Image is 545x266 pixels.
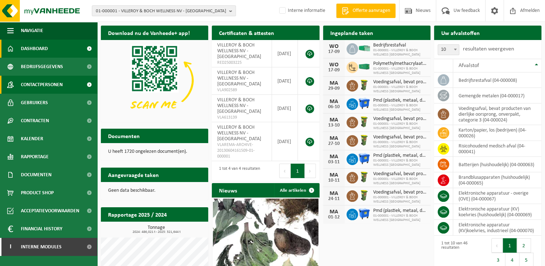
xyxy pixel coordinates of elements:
[21,130,43,148] span: Kalender
[453,220,541,236] td: elektronische apparatuur (KV)koelvries, industrieel (04-000070)
[503,238,517,253] button: 1
[453,72,541,88] td: bedrijfsrestafval (04-000008)
[373,79,427,85] span: Voedingsafval, bevat producten van dierlijke oorsprong, onverpakt, categorie 3
[453,125,541,141] td: karton/papier, los (bedrijven) (04-000026)
[373,177,427,186] span: 01-000001 - VILLEROY & BOCH WELLNESS [GEOGRAPHIC_DATA]
[463,46,514,52] label: resultaten weergeven
[215,163,260,179] div: 1 tot 4 van 4 resultaten
[155,221,207,236] a: Bekijk rapportage
[327,86,341,91] div: 29-09
[323,26,380,40] h2: Ingeplande taken
[327,191,341,196] div: MA
[373,214,427,222] span: 01-000001 - VILLEROY & BOCH WELLNESS [GEOGRAPHIC_DATA]
[327,105,341,110] div: 06-10
[453,172,541,188] td: brandblusapparaten (huishoudelijk) (04-000065)
[279,164,291,178] button: Previous
[373,171,427,177] span: Voedingsafval, bevat producten van dierlijke oorsprong, onverpakt, categorie 3
[92,5,236,16] button: 01-000001 - VILLEROY & BOCH WELLNESS NV - [GEOGRAPHIC_DATA]
[453,204,541,220] td: elektronische apparatuur (KV) koelvries (huishoudelijk) (04-000069)
[453,141,541,157] td: risicohoudend medisch afval (04-000041)
[373,190,427,195] span: Voedingsafval, bevat producten van dierlijke oorsprong, onverpakt, categorie 3
[438,45,459,55] span: 10
[373,61,427,67] span: Polymethylmethacrylaat (pmma) met glasvezel
[373,98,427,103] span: Pmd (plastiek, metaal, drankkartons) (bedrijven)
[21,94,48,112] span: Gebruikers
[358,171,370,183] img: WB-0060-HPE-GN-50
[96,6,226,17] span: 01-000001 - VILLEROY & BOCH WELLNESS NV - [GEOGRAPHIC_DATA]
[358,152,370,165] img: WB-1100-HPE-BE-01
[274,183,319,198] a: Alle artikelen
[7,238,14,256] span: I
[351,7,392,14] span: Offerte aanvragen
[327,44,341,49] div: WO
[373,85,427,94] span: 01-000001 - VILLEROY & BOCH WELLNESS [GEOGRAPHIC_DATA]
[108,188,201,193] p: Geen data beschikbaar.
[108,149,201,154] p: U heeft 1720 ongelezen document(en).
[327,178,341,183] div: 10-11
[272,122,298,161] td: [DATE]
[327,160,341,165] div: 03-11
[373,134,427,140] span: Voedingsafval, bevat producten van dierlijke oorsprong, onverpakt, categorie 3
[373,43,427,48] span: Bedrijfsrestafval
[21,166,52,184] span: Documenten
[453,103,541,125] td: voedingsafval, bevat producten van dierlijke oorsprong, onverpakt, categorie 3 (04-000024)
[21,184,54,202] span: Product Shop
[327,209,341,215] div: MA
[358,79,370,91] img: WB-0060-HPE-GN-50
[217,87,266,93] span: VLA902589
[327,141,341,146] div: 27-10
[212,26,281,40] h2: Certificaten & attesten
[373,116,427,122] span: Voedingsafval, bevat producten van dierlijke oorsprong, onverpakt, categorie 3
[212,183,244,197] h2: Nieuws
[101,168,166,182] h2: Aangevraagde taken
[21,58,63,76] span: Bedrijfsgegevens
[373,122,427,130] span: 01-000001 - VILLEROY & BOCH WELLNESS [GEOGRAPHIC_DATA]
[459,63,479,68] span: Afvalstof
[438,44,459,55] span: 10
[358,189,370,201] img: WB-0060-HPE-GN-50
[217,70,261,87] span: VILLEROY & BOCH WELLNESS NV - [GEOGRAPHIC_DATA]
[278,5,325,16] label: Interne informatie
[373,208,427,214] span: Pmd (plastiek, metaal, drankkartons) (bedrijven)
[101,26,197,40] h2: Download nu de Vanheede+ app!
[217,115,266,120] span: VLA613139
[373,159,427,167] span: 01-000001 - VILLEROY & BOCH WELLNESS [GEOGRAPHIC_DATA]
[327,154,341,160] div: MA
[21,220,62,238] span: Financial History
[327,117,341,123] div: MA
[327,172,341,178] div: MA
[373,48,427,57] span: 01-000001 - VILLEROY & BOCH WELLNESS [GEOGRAPHIC_DATA]
[327,196,341,201] div: 24-11
[101,40,208,121] img: Download de VHEPlus App
[358,45,370,52] img: HK-XP-30-GN-00
[327,99,341,105] div: MA
[104,230,208,234] span: 2024: 486,021 t - 2025: 321,644 t
[434,26,487,40] h2: Uw afvalstoffen
[21,238,62,256] span: Interne modules
[217,43,261,59] span: VILLEROY & BOCH WELLNESS NV - [GEOGRAPHIC_DATA]
[327,62,341,68] div: WO
[327,136,341,141] div: MA
[336,4,396,18] a: Offerte aanvragen
[104,225,208,234] h3: Tonnage
[21,112,49,130] span: Contracten
[272,40,298,67] td: [DATE]
[272,95,298,122] td: [DATE]
[358,63,370,70] img: HK-XC-40-GN-00
[327,80,341,86] div: MA
[358,116,370,128] img: WB-0060-HPE-GN-50
[21,40,48,58] span: Dashboard
[373,140,427,149] span: 01-000001 - VILLEROY & BOCH WELLNESS [GEOGRAPHIC_DATA]
[358,97,370,110] img: WB-1100-HPE-BE-01
[101,207,174,221] h2: Rapportage 2025 / 2024
[327,68,341,73] div: 17-09
[101,129,147,143] h2: Documenten
[373,67,427,75] span: 01-000001 - VILLEROY & BOCH WELLNESS [GEOGRAPHIC_DATA]
[453,188,541,204] td: elektronische apparatuur - overige (OVE) (04-000067)
[21,148,49,166] span: Rapportage
[272,67,298,95] td: [DATE]
[217,125,261,142] span: VILLEROY & BOCH WELLNESS NV - [GEOGRAPHIC_DATA]
[517,238,531,253] button: 2
[358,134,370,146] img: WB-0060-HPE-GN-50
[21,76,63,94] span: Contactpersonen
